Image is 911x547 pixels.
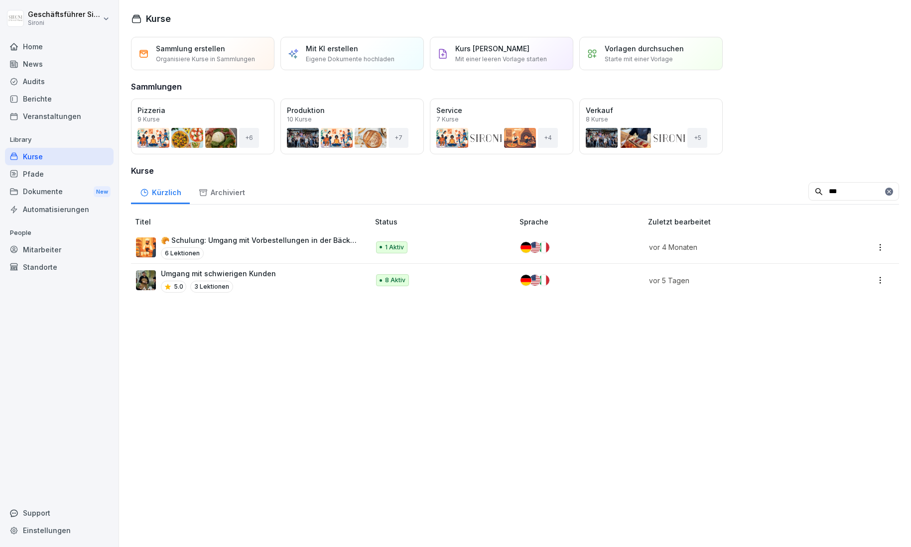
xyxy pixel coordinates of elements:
p: 5.0 [174,282,183,291]
p: 10 Kurse [287,116,312,122]
img: us.svg [529,275,540,286]
a: Archiviert [190,179,254,204]
a: Verkauf8 Kurse+5 [579,99,723,154]
a: Service7 Kurse+4 [430,99,573,154]
p: 1 Aktiv [385,243,404,252]
h3: Kurse [131,165,899,177]
img: znvgn16zc3k8qe2sd0d90pga.png [136,237,156,257]
img: ibmq16c03v2u1873hyb2ubud.png [136,270,156,290]
p: Sprache [520,217,644,227]
a: Standorte [5,258,114,276]
div: + 6 [239,128,259,148]
a: Berichte [5,90,114,108]
p: Mit einer leeren Vorlage starten [455,55,547,64]
img: us.svg [529,242,540,253]
p: Geschäftsführer Sironi [28,10,101,19]
p: Titel [135,217,371,227]
a: Pfade [5,165,114,183]
p: Verkauf [586,105,716,115]
a: Audits [5,73,114,90]
p: Sironi [28,19,101,26]
p: Mit KI erstellen [306,43,358,54]
img: it.svg [538,242,549,253]
p: 8 Kurse [586,116,608,122]
div: Dokumente [5,183,114,201]
p: Library [5,132,114,148]
p: vor 4 Monaten [649,242,823,252]
p: Pizzeria [137,105,268,115]
a: News [5,55,114,73]
a: Pizzeria9 Kurse+6 [131,99,274,154]
p: People [5,225,114,241]
div: New [94,186,111,198]
a: Produktion10 Kurse+7 [280,99,424,154]
a: Home [5,38,114,55]
p: 🥐 Schulung: Umgang mit Vorbestellungen in der Bäckerei [161,235,359,245]
img: de.svg [521,275,531,286]
p: Starte mit einer Vorlage [605,55,673,64]
a: Einstellungen [5,522,114,539]
p: 8 Aktiv [385,276,405,285]
p: Organisiere Kurse in Sammlungen [156,55,255,64]
p: Produktion [287,105,417,115]
p: Eigene Dokumente hochladen [306,55,394,64]
p: Vorlagen durchsuchen [605,43,684,54]
div: + 4 [538,128,558,148]
img: de.svg [521,242,531,253]
img: it.svg [538,275,549,286]
div: + 5 [687,128,707,148]
h1: Kurse [146,12,171,25]
div: + 7 [389,128,408,148]
p: Kurs [PERSON_NAME] [455,43,529,54]
a: Automatisierungen [5,201,114,218]
a: DokumenteNew [5,183,114,201]
div: Support [5,504,114,522]
p: Status [375,217,516,227]
p: Service [436,105,567,115]
p: 7 Kurse [436,116,459,122]
p: 3 Lektionen [190,281,233,293]
p: Zuletzt bearbeitet [648,217,835,227]
p: Sammlung erstellen [156,43,225,54]
p: 6 Lektionen [161,247,204,259]
p: Umgang mit schwierigen Kunden [161,268,276,279]
p: 9 Kurse [137,116,160,122]
h3: Sammlungen [131,81,182,93]
a: Kürzlich [131,179,190,204]
p: vor 5 Tagen [649,275,823,286]
a: Veranstaltungen [5,108,114,125]
a: Mitarbeiter [5,241,114,258]
a: Kurse [5,148,114,165]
